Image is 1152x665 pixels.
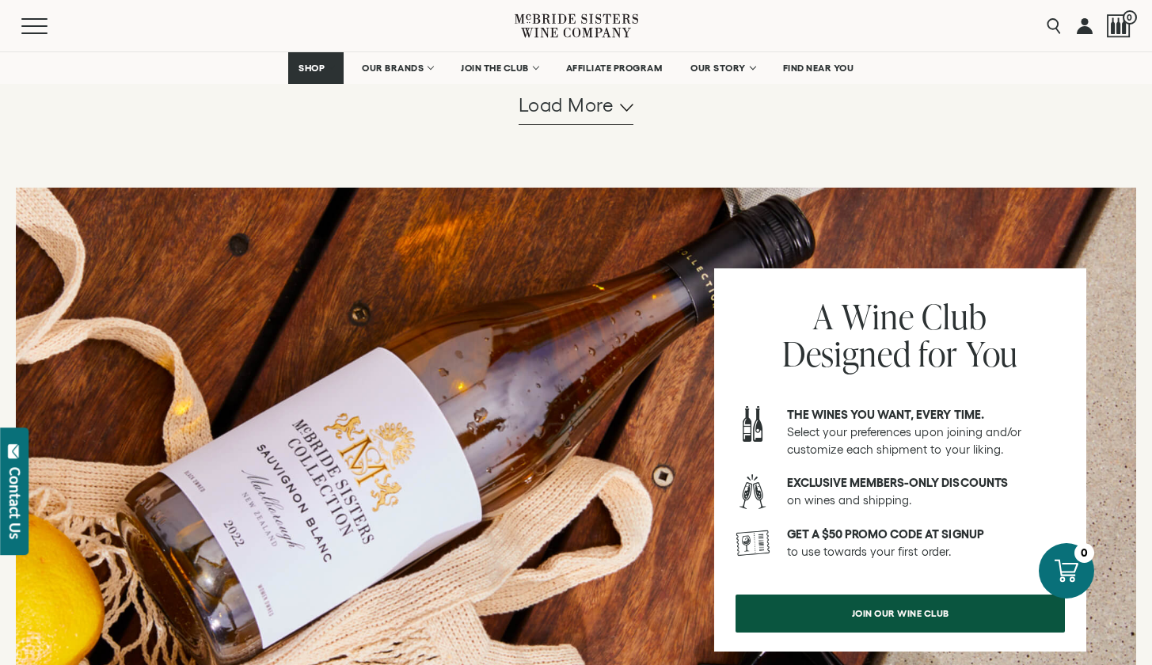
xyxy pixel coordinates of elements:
span: Load more [519,92,614,119]
p: on wines and shipping. [787,474,1065,509]
a: AFFILIATE PROGRAM [556,52,673,84]
strong: The wines you want, every time. [787,408,984,421]
span: Club [922,293,987,340]
a: FIND NEAR YOU [773,52,865,84]
a: SHOP [288,52,344,84]
div: 0 [1074,543,1094,563]
a: JOIN THE CLUB [451,52,548,84]
a: OUR BRANDS [352,52,443,84]
span: AFFILIATE PROGRAM [566,63,663,74]
button: Load more [519,87,634,125]
strong: Get a $50 promo code at signup [787,527,984,541]
span: OUR STORY [690,63,746,74]
span: Wine [842,293,914,340]
button: Mobile Menu Trigger [21,18,78,34]
p: to use towards your first order. [787,526,1065,560]
span: join our wine club [824,598,977,629]
a: join our wine club [736,595,1065,633]
span: A [813,293,834,340]
p: Select your preferences upon joining and/or customize each shipment to your liking. [787,406,1065,458]
a: OUR STORY [680,52,765,84]
span: 0 [1123,10,1137,25]
div: Contact Us [7,467,23,539]
span: JOIN THE CLUB [461,63,529,74]
span: You [966,330,1019,377]
span: OUR BRANDS [362,63,424,74]
strong: Exclusive members-only discounts [787,476,1008,489]
span: FIND NEAR YOU [783,63,854,74]
span: SHOP [298,63,325,74]
span: for [918,330,958,377]
span: Designed [782,330,911,377]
